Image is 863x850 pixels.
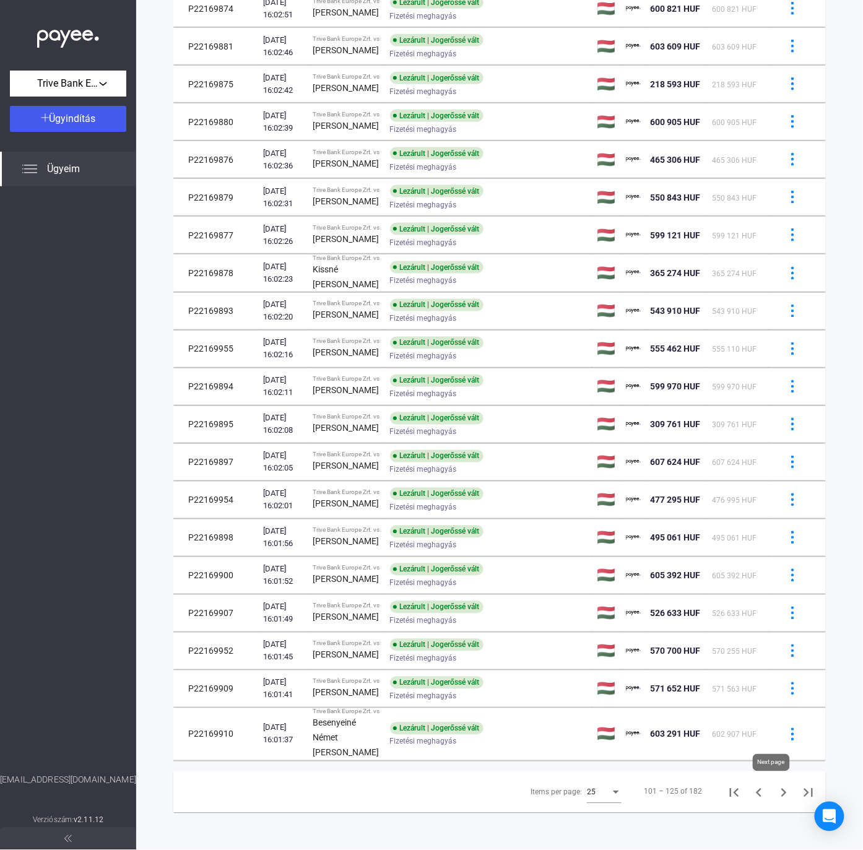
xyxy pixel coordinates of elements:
[712,156,757,165] span: 465 306 HUF
[313,650,379,660] strong: [PERSON_NAME]
[722,779,747,804] button: First page
[313,348,379,358] strong: [PERSON_NAME]
[390,273,457,288] span: Fizetési meghagyás
[651,609,701,618] span: 526 633 HUF
[313,499,379,509] strong: [PERSON_NAME]
[173,670,258,708] td: P22169909
[173,595,258,632] td: P22169907
[47,162,80,176] span: Ügyeim
[651,382,701,392] span: 599 970 HUF
[390,160,457,175] span: Fizetési meghagyás
[786,267,799,280] img: more-blue
[173,66,258,103] td: P22169875
[263,563,303,588] div: [DATE] 16:01:52
[712,459,757,467] span: 607 624 HUF
[786,728,799,741] img: more-blue
[531,785,582,800] div: Items per page:
[786,115,799,128] img: more-blue
[313,158,379,168] strong: [PERSON_NAME]
[390,299,484,311] div: Lezárult | Jogerőssé vált
[390,689,457,704] span: Fizetési meghagyás
[592,708,621,761] td: 🇭🇺
[779,298,805,324] button: more-blue
[390,84,457,99] span: Fizetési meghagyás
[592,331,621,368] td: 🇭🇺
[390,110,484,122] div: Lezárult | Jogerőssé vált
[626,266,641,280] img: payee-logo
[786,682,799,695] img: more-blue
[626,682,641,696] img: payee-logo
[390,734,457,749] span: Fizetési meghagyás
[313,565,379,572] div: Trive Bank Europe Zrt. vs
[786,2,799,15] img: more-blue
[390,197,457,212] span: Fizetési meghagyás
[313,640,379,648] div: Trive Bank Europe Zrt. vs
[592,633,621,670] td: 🇭🇺
[173,444,258,481] td: P22169897
[779,222,805,248] button: more-blue
[390,223,484,235] div: Lezárult | Jogerőssé vált
[651,458,701,467] span: 607 624 HUF
[712,118,757,127] span: 600 905 HUF
[390,526,484,538] div: Lezárult | Jogerőssé vált
[592,595,621,632] td: 🇭🇺
[313,35,379,43] div: Trive Bank Europe Zrt. vs
[313,602,379,610] div: Trive Bank Europe Zrt. vs
[313,121,379,131] strong: [PERSON_NAME]
[313,575,379,584] strong: [PERSON_NAME]
[390,9,457,24] span: Fizetési meghagyás
[779,336,805,362] button: more-blue
[712,5,757,14] span: 600 821 HUF
[771,779,796,804] button: Next page
[712,534,757,543] span: 495 061 HUF
[779,260,805,286] button: more-blue
[779,721,805,747] button: more-blue
[592,179,621,216] td: 🇭🇺
[390,34,484,46] div: Lezárult | Jogerőssé vált
[712,497,757,505] span: 476 995 HUF
[592,368,621,405] td: 🇭🇺
[786,607,799,620] img: more-blue
[626,379,641,394] img: payee-logo
[263,185,303,210] div: [DATE] 16:02:31
[390,677,484,689] div: Lezárult | Jogerőssé vált
[779,676,805,702] button: more-blue
[626,152,641,167] img: payee-logo
[173,141,258,178] td: P22169876
[626,1,641,16] img: payee-logo
[626,644,641,659] img: payee-logo
[313,708,379,716] div: Trive Bank Europe Zrt. vs
[786,569,799,582] img: more-blue
[390,412,484,425] div: Lezárult | Jogerőssé vált
[263,299,303,324] div: [DATE] 16:02:20
[592,444,621,481] td: 🇭🇺
[651,79,701,89] span: 218 593 HUF
[263,223,303,248] div: [DATE] 16:02:26
[712,194,757,202] span: 550 843 HUF
[796,779,821,804] button: Last page
[592,28,621,65] td: 🇭🇺
[651,155,701,165] span: 465 306 HUF
[313,338,379,345] div: Trive Bank Europe Zrt. vs
[651,230,701,240] span: 599 121 HUF
[390,651,457,666] span: Fizetési meghagyás
[786,531,799,544] img: more-blue
[779,33,805,59] button: more-blue
[651,268,701,278] span: 365 274 HUF
[173,633,258,670] td: P22169952
[712,610,757,618] span: 526 633 HUF
[390,147,484,160] div: Lezárult | Jogerőssé vált
[626,727,641,742] img: payee-logo
[22,162,37,176] img: list.svg
[313,386,379,396] strong: [PERSON_NAME]
[815,802,844,831] div: Open Intercom Messenger
[37,76,99,91] span: Trive Bank Europe Zrt.
[390,387,457,402] span: Fizetési meghagyás
[313,527,379,534] div: Trive Bank Europe Zrt. vs
[313,224,379,232] div: Trive Bank Europe Zrt. vs
[263,337,303,362] div: [DATE] 16:02:16
[313,310,379,320] strong: [PERSON_NAME]
[313,414,379,421] div: Trive Bank Europe Zrt. vs
[626,190,641,205] img: payee-logo
[313,461,379,471] strong: [PERSON_NAME]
